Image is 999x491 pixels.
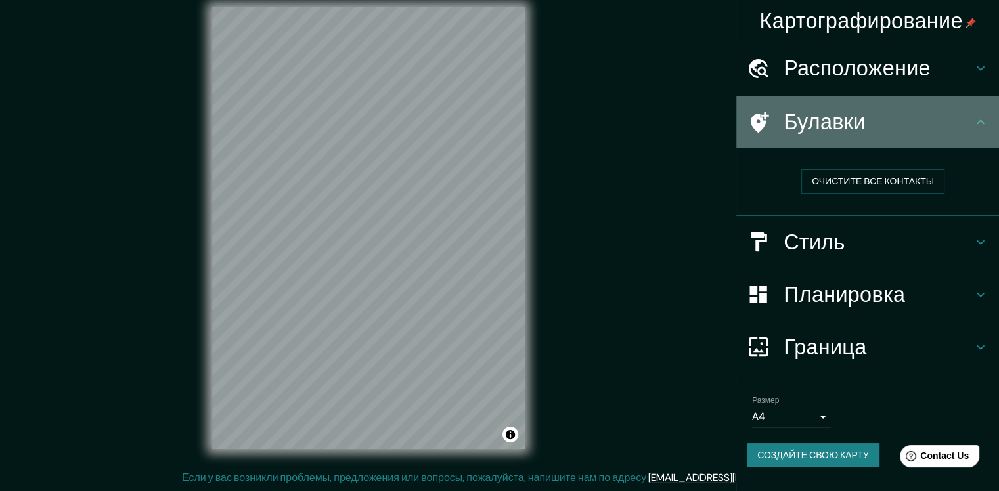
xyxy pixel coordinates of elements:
[736,96,999,148] div: Булавки
[736,268,999,321] div: Планировка
[882,440,985,477] iframe: Программа запуска виджетов справки
[759,7,962,35] ya-tr-span: Картографирование
[182,471,646,484] ya-tr-span: Если у вас возникли проблемы, предложения или вопросы, пожалуйста, напишите нам по адресу
[784,108,865,136] ya-tr-span: Булавки
[648,471,810,484] a: [EMAIL_ADDRESS][DOMAIN_NAME]
[736,42,999,95] div: Расположение
[747,443,879,467] button: Создайте свою карту
[736,216,999,268] div: Стиль
[784,333,866,361] ya-tr-span: Граница
[502,427,518,442] button: Переключить атрибуцию
[212,7,525,449] canvas: Карта
[752,406,831,427] div: A4
[784,228,845,256] ya-tr-span: Стиль
[784,281,905,309] ya-tr-span: Планировка
[752,410,765,423] ya-tr-span: A4
[736,321,999,374] div: Граница
[966,18,976,28] img: pin-icon.png
[801,169,944,194] button: Очистите все контакты
[757,447,869,463] ya-tr-span: Создайте свою карту
[812,173,934,190] ya-tr-span: Очистите все контакты
[752,395,779,406] ya-tr-span: Размер
[784,54,931,82] ya-tr-span: Расположение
